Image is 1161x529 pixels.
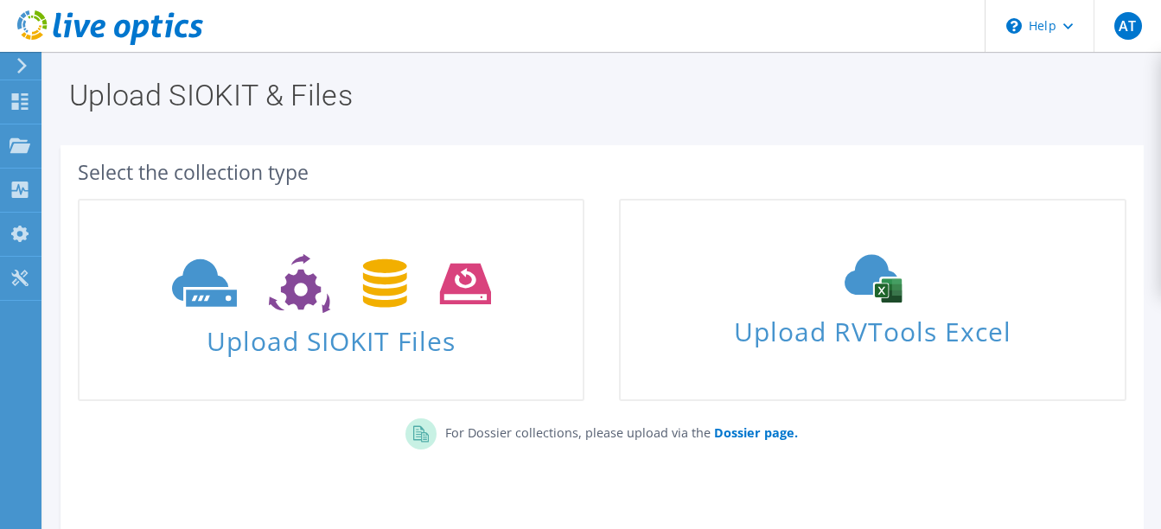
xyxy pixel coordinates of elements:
[1006,18,1022,34] svg: \n
[711,424,798,441] a: Dossier page.
[437,418,798,443] p: For Dossier collections, please upload via the
[69,80,1126,110] h1: Upload SIOKIT & Files
[78,163,1126,182] div: Select the collection type
[619,199,1126,401] a: Upload RVTools Excel
[621,309,1124,346] span: Upload RVTools Excel
[80,317,583,354] span: Upload SIOKIT Files
[78,199,584,401] a: Upload SIOKIT Files
[1114,12,1142,40] span: AT
[714,424,798,441] b: Dossier page.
